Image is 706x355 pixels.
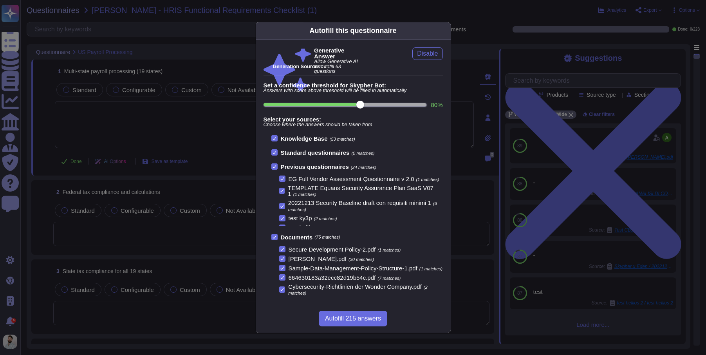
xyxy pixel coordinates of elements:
button: Autofill 215 answers [319,311,387,326]
span: Cybersecurity-Richtlinien der Wonder Company.pdf [288,283,421,290]
b: Generation Sources : [273,63,323,69]
span: (8 matches) [288,201,437,212]
b: Documents [281,234,313,240]
span: test ky3p [289,215,312,221]
span: (30 matches) [348,257,374,262]
b: Set a confidence threshold for Skypher Bot: [264,82,443,88]
span: [PERSON_NAME].pdf [289,255,347,262]
span: Secure Development Policy-2.pdf [289,246,376,253]
span: (1 matches) [293,192,316,197]
span: (75 matches) [314,235,340,239]
span: Sample-Data-Management-Policy-Structure-1.pdf [289,265,417,272]
span: (7 matches) [377,276,401,281]
b: Select your sources: [264,116,443,122]
span: Answers with score above threshold will be filled in automatically [264,88,443,93]
span: TEMPLATE Equans Security Assurance Plan SaaS V07 1 [288,185,433,197]
span: (1 matches) [416,177,439,182]
label: 80 % [431,102,442,108]
span: Autofill 215 answers [325,315,381,322]
span: 664630183a32ecc82d19b54c.pdf [289,274,376,281]
span: Allow Generative AI to autofill 63 questions [314,59,361,74]
span: (2 matches) [314,216,337,221]
span: (24 matches) [351,165,376,170]
span: 20221213 Security Baseline draft con requisiti minimi 1 [288,199,431,206]
span: (0 matches) [351,151,374,156]
span: test hellios 2 [289,224,321,231]
span: (1 matches) [377,248,401,252]
b: Standard questionnaires [281,149,350,156]
b: Previous questionnaires [281,163,349,170]
span: (1 matches) [419,266,442,271]
span: EG Full Vendor Assessment Questionnaire v 2.0 [289,176,414,182]
b: Generative Answer [314,47,361,59]
span: Choose where the answers should be taken from [264,122,443,127]
div: Autofill this questionnaire [309,25,396,36]
span: (2 matches) [288,285,427,295]
b: Knowledge Base [281,135,328,142]
span: (53 matches) [330,137,355,141]
span: Disable [417,51,438,57]
button: Disable [412,47,442,60]
span: (6 matches) [323,226,346,230]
